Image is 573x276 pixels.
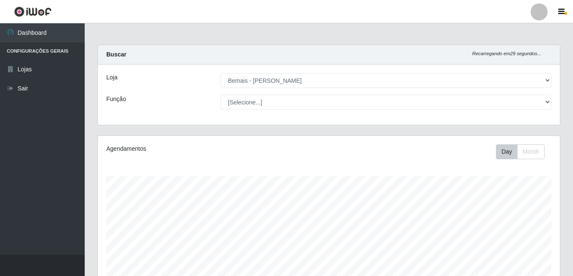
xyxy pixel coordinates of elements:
[496,144,545,159] div: First group
[106,51,126,58] strong: Buscar
[472,51,541,56] i: Recarregando em 29 segundos...
[106,73,117,82] label: Loja
[106,95,126,104] label: Função
[517,144,545,159] button: Month
[496,144,518,159] button: Day
[496,144,551,159] div: Toolbar with button groups
[106,144,284,153] div: Agendamentos
[14,6,52,17] img: CoreUI Logo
